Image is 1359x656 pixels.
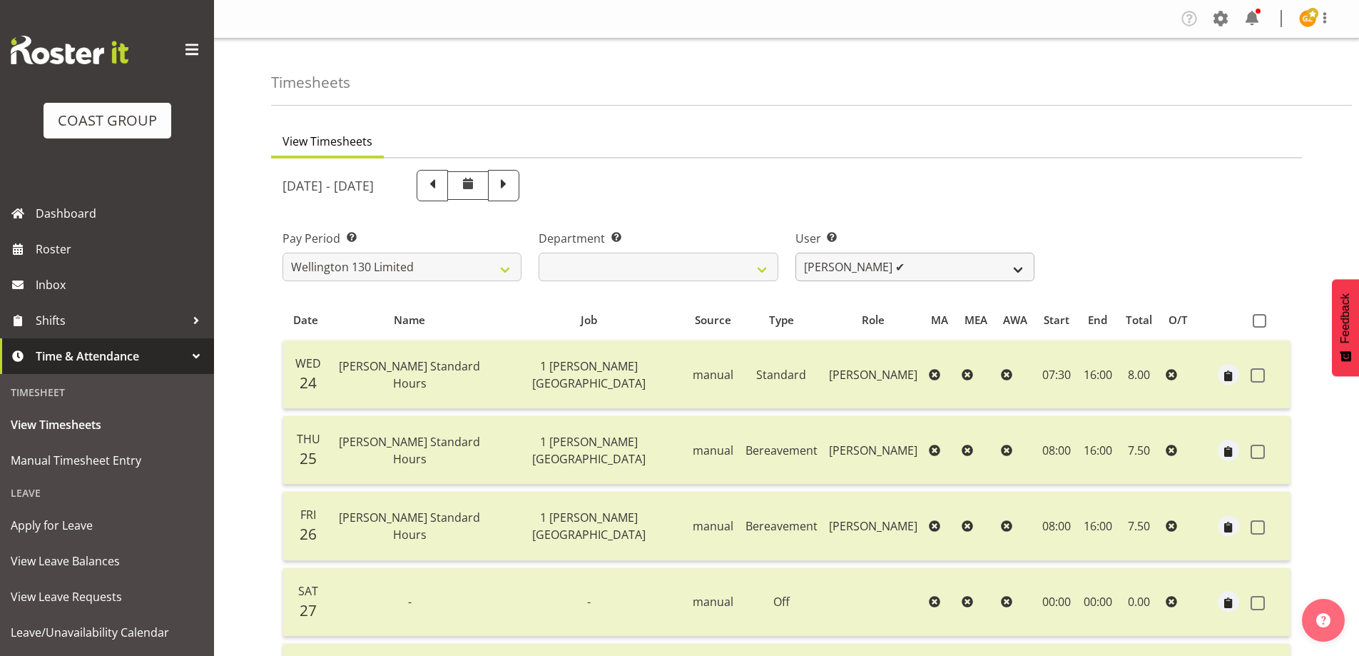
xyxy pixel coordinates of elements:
a: Apply for Leave [4,508,210,543]
span: 24 [300,373,317,393]
a: View Leave Requests [4,579,210,615]
span: Shifts [36,310,185,331]
span: manual [693,443,733,458]
td: 07:30 [1036,340,1078,409]
span: 25 [300,448,317,468]
span: manual [693,367,733,383]
span: Fri [300,507,316,523]
td: 16:00 [1078,492,1118,560]
span: Manual Timesheet Entry [11,450,203,471]
span: manual [693,594,733,610]
div: Leave [4,478,210,508]
img: gaki-ziogas9930.jpg [1299,10,1316,27]
span: [PERSON_NAME] [829,367,917,383]
span: Job [581,312,597,328]
span: - [587,594,591,610]
span: AWA [1003,312,1027,328]
td: Bereavement [740,492,823,560]
span: [PERSON_NAME] [829,518,917,534]
span: Role [862,312,885,328]
span: MA [931,312,948,328]
span: Apply for Leave [11,515,203,536]
span: End [1088,312,1107,328]
span: Start [1044,312,1069,328]
span: View Timesheets [11,414,203,435]
td: Bereavement [740,416,823,485]
span: Time & Attendance [36,345,185,367]
td: 0.00 [1118,568,1161,637]
td: 08:00 [1036,416,1078,485]
span: Wed [295,355,321,371]
a: View Leave Balances [4,543,210,579]
td: 7.50 [1118,416,1161,485]
td: 16:00 [1078,416,1118,485]
span: Sat [298,583,318,599]
label: Pay Period [283,230,521,247]
span: Leave/Unavailability Calendar [11,622,203,643]
span: [PERSON_NAME] Standard Hours [339,434,480,467]
span: Type [769,312,794,328]
span: Total [1126,312,1152,328]
span: View Leave Requests [11,586,203,607]
span: [PERSON_NAME] Standard Hours [339,510,480,543]
td: Off [740,568,823,637]
span: 1 [PERSON_NAME][GEOGRAPHIC_DATA] [532,434,646,467]
label: User [795,230,1034,247]
span: - [408,594,412,610]
img: Rosterit website logo [11,36,128,64]
span: MEA [964,312,987,328]
div: COAST GROUP [58,110,157,131]
span: [PERSON_NAME] Standard Hours [339,358,480,391]
td: 16:00 [1078,340,1118,409]
a: View Timesheets [4,407,210,443]
span: Name [394,312,425,328]
td: 8.00 [1118,340,1161,409]
span: Inbox [36,274,207,296]
span: O/T [1169,312,1188,328]
img: help-xxl-2.png [1316,613,1330,627]
span: Source [695,312,731,328]
span: Feedback [1339,293,1352,343]
td: 7.50 [1118,492,1161,560]
a: Leave/Unavailability Calendar [4,615,210,650]
span: View Leave Balances [11,550,203,572]
h4: Timesheets [271,74,350,91]
span: View Timesheets [283,133,372,150]
td: Standard [740,340,823,409]
a: Manual Timesheet Entry [4,443,210,478]
td: 00:00 [1036,568,1078,637]
span: 26 [300,524,317,544]
span: manual [693,518,733,534]
button: Feedback - Show survey [1332,279,1359,376]
label: Department [539,230,778,247]
td: 08:00 [1036,492,1078,560]
h5: [DATE] - [DATE] [283,178,374,193]
span: 1 [PERSON_NAME][GEOGRAPHIC_DATA] [532,510,646,543]
span: Dashboard [36,203,207,224]
span: [PERSON_NAME] [829,443,917,458]
span: Thu [297,431,320,447]
div: Timesheet [4,378,210,407]
span: 27 [300,600,317,620]
span: Date [293,312,318,328]
span: Roster [36,238,207,260]
td: 00:00 [1078,568,1118,637]
span: 1 [PERSON_NAME][GEOGRAPHIC_DATA] [532,358,646,391]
